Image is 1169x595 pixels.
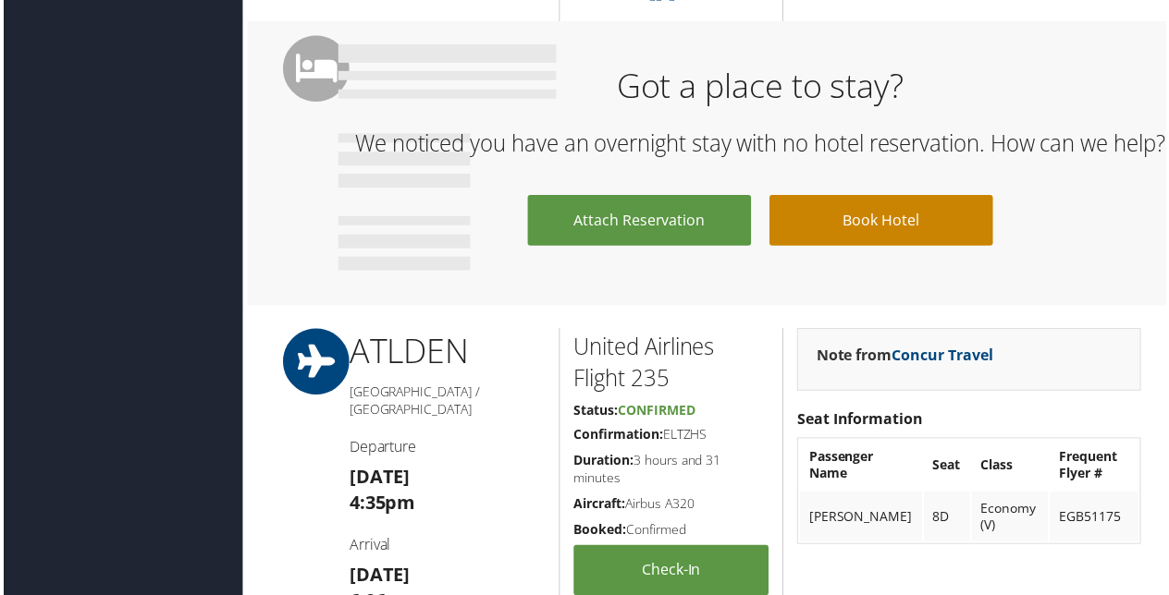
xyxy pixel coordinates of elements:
[348,439,545,459] h4: Departure
[573,497,769,516] h5: Airbus A320
[801,494,924,544] td: [PERSON_NAME]
[573,454,769,490] h5: 3 hours and 31 minutes
[618,403,695,420] span: Confirmed
[1052,494,1141,544] td: EGB51175
[974,494,1052,544] td: Economy (V)
[348,330,545,376] h1: ATL DEN
[348,467,409,492] strong: [DATE]
[573,403,618,420] strong: Status:
[801,443,924,492] th: Passenger Name
[573,523,626,540] strong: Booked:
[573,523,769,541] h5: Confirmed
[573,333,769,395] h2: United Airlines Flight 235
[573,428,769,446] h5: ELTZHS
[893,346,995,367] a: Concur Travel
[926,443,972,492] th: Seat
[348,492,414,517] strong: 4:35pm
[818,346,995,367] strong: Note from
[573,497,625,515] strong: Aircraft:
[348,384,545,420] h5: [GEOGRAPHIC_DATA] / [GEOGRAPHIC_DATA]
[348,537,545,557] h4: Arrival
[573,454,634,471] strong: Duration:
[926,494,972,544] td: 8D
[527,196,752,247] a: Attach Reservation
[573,428,663,445] strong: Confirmation:
[798,411,925,431] strong: Seat Information
[1052,443,1141,492] th: Frequent Flyer #
[974,443,1052,492] th: Class
[348,565,409,590] strong: [DATE]
[770,196,995,247] a: Book Hotel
